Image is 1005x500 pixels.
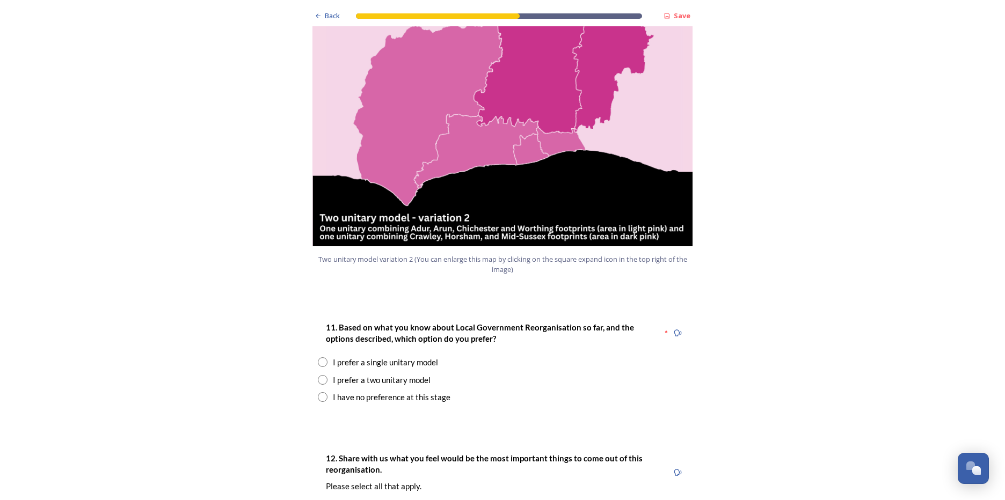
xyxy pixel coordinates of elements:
strong: 11. Based on what you know about Local Government Reorganisation so far, and the options describe... [326,322,636,343]
div: I prefer a single unitary model [333,356,438,369]
p: Please select all that apply. [326,481,660,492]
div: I have no preference at this stage [333,391,450,403]
span: Back [325,11,340,21]
div: I prefer a two unitary model [333,374,431,386]
span: Two unitary model variation 2 (You can enlarge this map by clicking on the square expand icon in ... [317,254,688,275]
strong: 12. Share with us what you feel would be the most important things to come out of this reorganisa... [326,453,644,474]
button: Open Chat [958,453,989,484]
strong: Save [674,11,690,20]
